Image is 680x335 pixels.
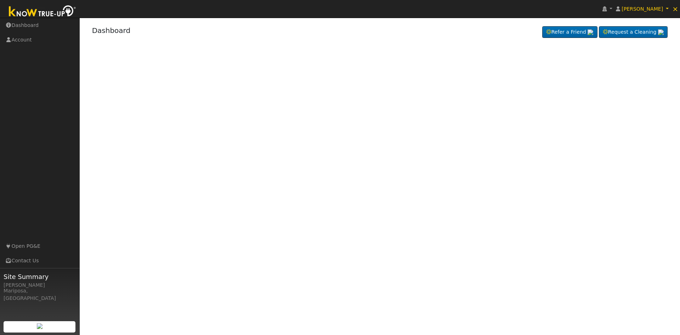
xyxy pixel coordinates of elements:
img: retrieve [588,29,593,35]
span: [PERSON_NAME] [622,6,663,12]
img: Know True-Up [5,4,80,20]
div: Mariposa, [GEOGRAPHIC_DATA] [4,287,76,302]
a: Refer a Friend [542,26,597,38]
a: Dashboard [92,26,131,35]
span: × [672,5,678,13]
img: retrieve [658,29,664,35]
img: retrieve [37,323,42,329]
div: [PERSON_NAME] [4,281,76,289]
a: Request a Cleaning [599,26,668,38]
span: Site Summary [4,272,76,281]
